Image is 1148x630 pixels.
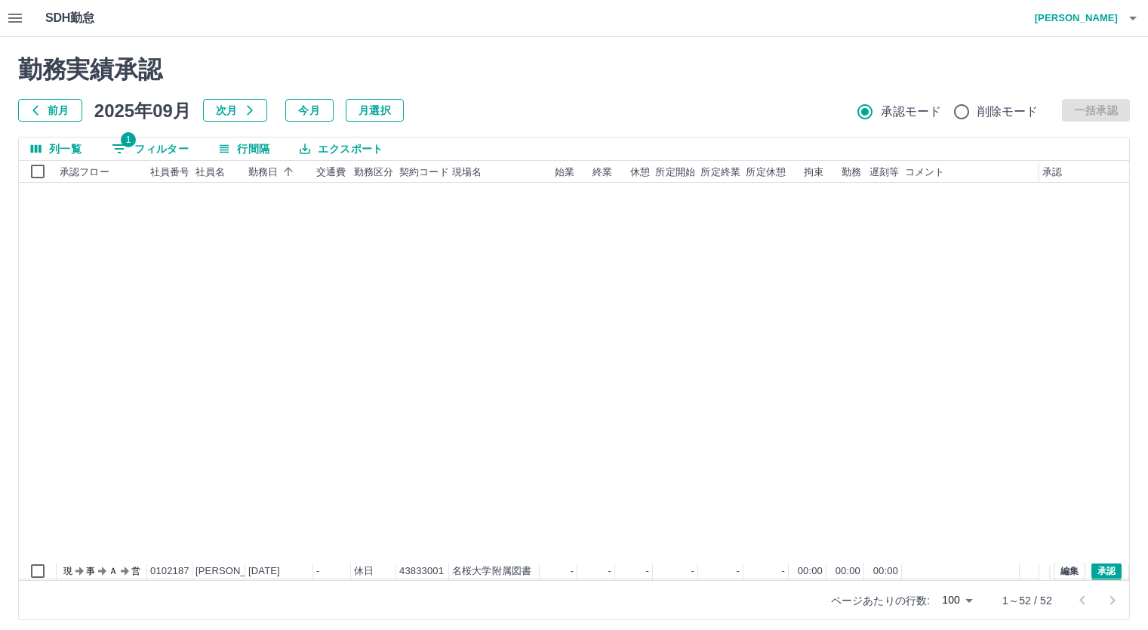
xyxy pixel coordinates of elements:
[316,161,346,183] div: 交通費
[1091,563,1122,579] button: 承認
[288,137,395,160] button: エクスポート
[608,580,611,594] div: -
[691,580,694,594] div: -
[248,580,280,594] div: [DATE]
[195,161,225,183] div: 社員名
[782,564,785,579] div: -
[646,580,649,594] div: -
[94,99,191,122] h5: 2025年09月
[100,137,201,160] button: フィルター表示
[195,580,245,594] div: 鉢嶺 里美
[18,55,1130,84] h2: 勤務実績承認
[1002,593,1052,608] p: 1～52 / 52
[245,161,313,183] div: 勤務日
[592,161,612,183] div: 終業
[571,580,574,594] div: -
[18,99,82,122] button: 前月
[630,161,650,183] div: 休憩
[313,161,351,183] div: 交通費
[1042,161,1062,183] div: 承認
[873,564,898,579] div: 00:00
[354,564,374,579] div: 休日
[804,161,823,183] div: 拘束
[869,161,899,183] div: 遅刻等
[207,137,282,160] button: 行間隔
[354,161,394,183] div: 勤務区分
[698,161,743,183] div: 所定終業
[881,103,942,121] span: 承認モード
[700,161,740,183] div: 所定終業
[691,564,694,579] div: -
[452,161,482,183] div: 現場名
[646,564,649,579] div: -
[121,132,136,147] span: 1
[977,103,1039,121] span: 削除モード
[842,161,861,183] div: 勤務
[782,580,785,594] div: -
[836,564,860,579] div: 00:00
[150,161,190,183] div: 社員番号
[452,564,531,579] div: 名桜大学附属図書
[1054,563,1085,579] button: 編集
[798,564,823,579] div: 00:00
[150,580,189,594] div: 0102189
[449,161,540,183] div: 現場名
[798,580,823,594] div: 00:00
[399,161,449,183] div: 契約コード
[571,564,574,579] div: -
[131,566,140,576] text: 営
[192,161,245,183] div: 社員名
[737,564,740,579] div: -
[203,99,267,122] button: 次月
[278,161,299,182] button: ソート
[346,99,404,122] button: 月選択
[743,161,789,183] div: 所定休憩
[831,593,930,608] p: ページあたりの行数:
[905,161,945,183] div: コメント
[540,161,577,183] div: 始業
[248,161,278,183] div: 勤務日
[655,161,695,183] div: 所定開始
[653,161,698,183] div: 所定開始
[789,161,826,183] div: 拘束
[737,580,740,594] div: -
[351,161,396,183] div: 勤務区分
[577,161,615,183] div: 終業
[316,580,319,594] div: -
[248,564,280,579] div: [DATE]
[109,566,118,576] text: Ａ
[864,161,902,183] div: 遅刻等
[396,161,449,183] div: 契約コード
[354,580,383,594] div: 法定休
[19,137,94,160] button: 列選択
[826,161,864,183] div: 勤務
[1039,161,1118,183] div: 承認
[57,161,147,183] div: 承認フロー
[86,566,95,576] text: 事
[452,580,531,594] div: 名桜大学附属図書
[936,589,978,611] div: 100
[316,564,319,579] div: -
[63,566,72,576] text: 現
[195,564,278,579] div: [PERSON_NAME]
[150,564,189,579] div: 0102187
[285,99,334,122] button: 今月
[399,580,444,594] div: 43833001
[615,161,653,183] div: 休憩
[746,161,786,183] div: 所定休憩
[60,161,109,183] div: 承認フロー
[555,161,574,183] div: 始業
[147,161,192,183] div: 社員番号
[902,161,1020,183] div: コメント
[399,564,444,579] div: 43833001
[608,564,611,579] div: -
